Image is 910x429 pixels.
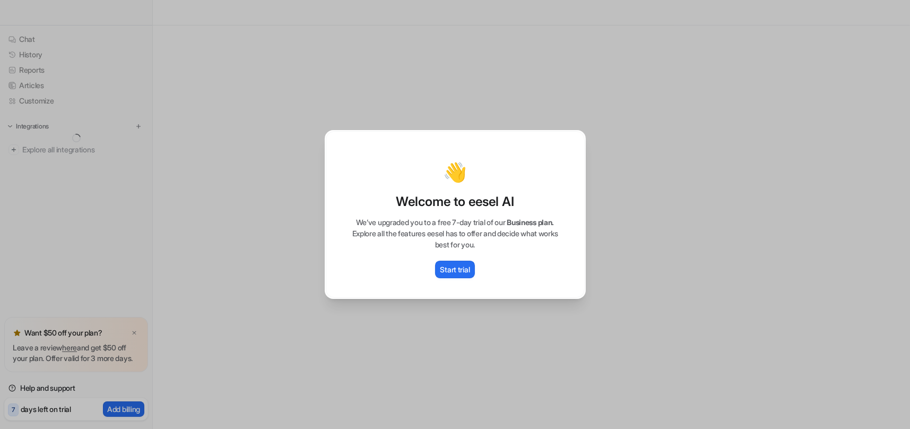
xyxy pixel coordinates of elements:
[337,228,574,250] p: Explore all the features eesel has to offer and decide what works best for you.
[507,218,554,227] span: Business plan.
[443,161,467,183] p: 👋
[435,261,475,278] button: Start trial
[337,193,574,210] p: Welcome to eesel AI
[440,264,470,275] p: Start trial
[337,217,574,228] p: We’ve upgraded you to a free 7-day trial of our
